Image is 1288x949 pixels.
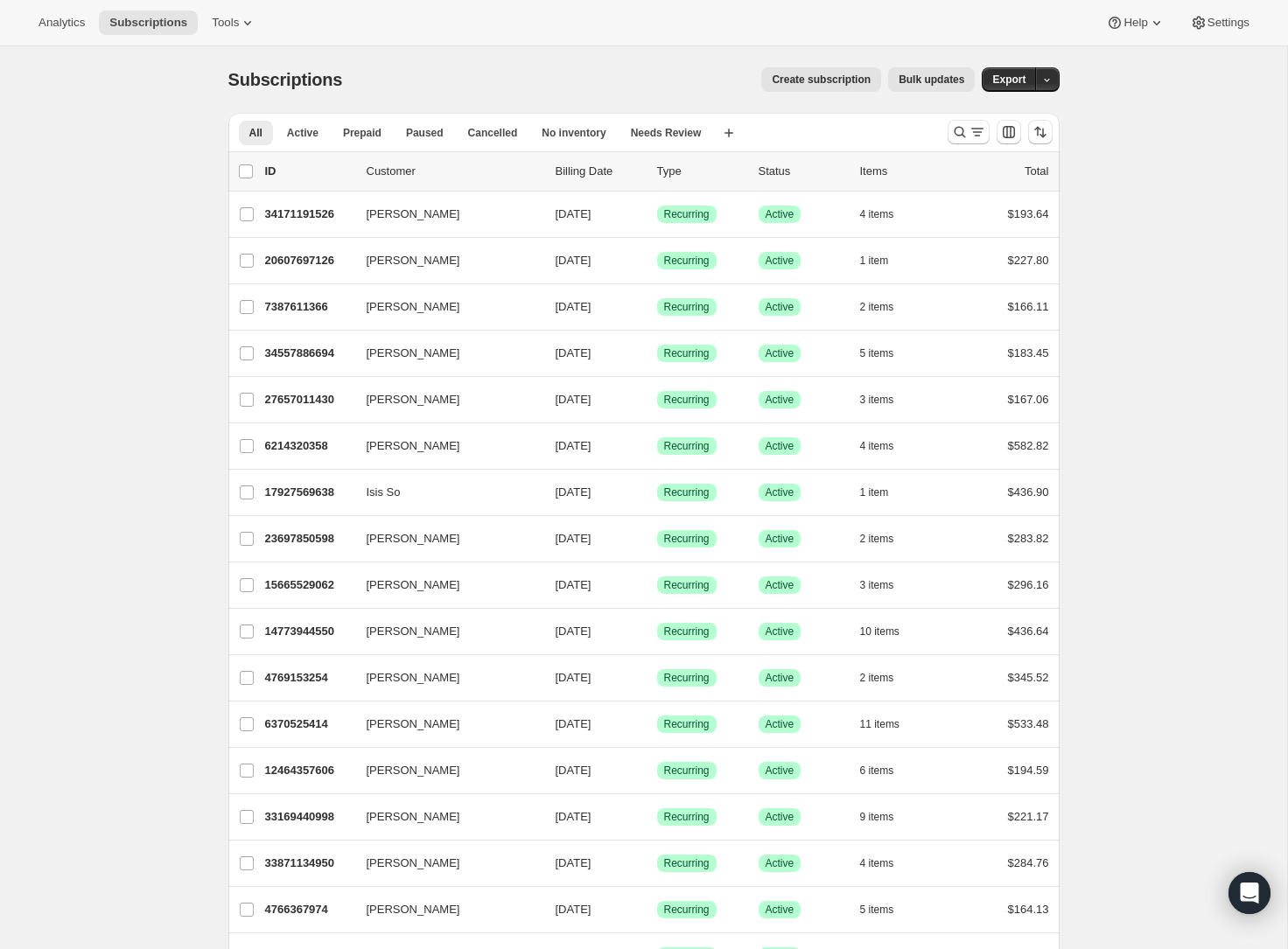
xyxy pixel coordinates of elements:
[367,391,460,408] span: [PERSON_NAME]
[265,762,353,779] p: 12464357606
[860,300,894,314] span: 2 items
[367,484,401,501] span: Isis So
[715,121,743,145] button: Create new view
[356,757,531,785] button: [PERSON_NAME]
[1008,532,1049,545] span: $283.82
[265,341,1049,366] div: 34557886694[PERSON_NAME][DATE]SuccessRecurringSuccessActive5 items$183.45
[356,432,531,460] button: [PERSON_NAME]
[860,434,913,458] button: 4 items
[664,671,710,685] span: Recurring
[265,252,353,269] p: 20607697126
[1207,16,1249,30] span: Settings
[1179,10,1260,35] button: Settings
[367,808,460,826] span: [PERSON_NAME]
[556,300,591,313] span: [DATE]
[664,254,710,268] span: Recurring
[201,10,267,35] button: Tools
[1008,254,1049,267] span: $227.80
[860,851,913,876] button: 4 items
[860,897,913,922] button: 5 items
[631,126,702,140] span: Needs Review
[356,247,531,275] button: [PERSON_NAME]
[766,300,794,314] span: Active
[356,571,531,599] button: [PERSON_NAME]
[772,73,871,87] span: Create subscription
[38,16,85,30] span: Analytics
[109,16,187,30] span: Subscriptions
[1028,120,1053,144] button: Sort the results
[860,207,894,221] span: 4 items
[860,532,894,546] span: 2 items
[265,805,1049,829] div: 33169440998[PERSON_NAME][DATE]SuccessRecurringSuccessActive9 items$221.17
[265,298,353,316] p: 7387611366
[899,73,964,87] span: Bulk updates
[664,625,710,638] span: Recurring
[657,163,745,180] div: Type
[356,386,531,414] button: [PERSON_NAME]
[948,120,990,144] button: Search and filter results
[860,387,913,412] button: 3 items
[265,391,353,408] p: 27657011430
[356,664,531,692] button: [PERSON_NAME]
[766,764,794,778] span: Active
[367,206,460,223] span: [PERSON_NAME]
[367,437,460,455] span: [PERSON_NAME]
[556,810,591,823] span: [DATE]
[367,576,460,594] span: [PERSON_NAME]
[860,666,913,690] button: 2 items
[1008,300,1049,313] span: $166.11
[664,764,710,778] span: Recurring
[1228,872,1270,914] div: Open Intercom Messenger
[860,625,899,638] span: 10 items
[766,578,794,592] span: Active
[556,207,591,220] span: [DATE]
[265,484,353,501] p: 17927569638
[759,163,846,180] p: Status
[1123,16,1147,30] span: Help
[367,530,460,548] span: [PERSON_NAME]
[556,764,591,777] span: [DATE]
[860,712,919,736] button: 11 items
[1008,671,1049,684] span: $345.52
[1008,903,1049,916] span: $164.13
[265,163,1049,180] div: IDCustomerBilling DateTypeStatusItemsTotal
[860,202,913,227] button: 4 items
[542,126,605,140] span: No inventory
[556,346,591,359] span: [DATE]
[766,856,794,870] span: Active
[1008,810,1049,823] span: $221.17
[356,618,531,645] button: [PERSON_NAME]
[1008,393,1049,406] span: $167.06
[860,341,913,366] button: 5 items
[664,532,710,546] span: Recurring
[265,295,1049,319] div: 7387611366[PERSON_NAME][DATE]SuccessRecurringSuccessActive2 items$166.11
[860,856,894,870] span: 4 items
[99,10,198,35] button: Subscriptions
[860,393,894,407] span: 3 items
[356,339,531,367] button: [PERSON_NAME]
[28,10,95,35] button: Analytics
[860,485,889,499] span: 1 item
[860,764,894,778] span: 6 items
[664,810,710,824] span: Recurring
[860,810,894,824] span: 9 items
[1008,439,1049,452] span: $582.82
[367,345,460,362] span: [PERSON_NAME]
[265,758,1049,783] div: 12464357606[PERSON_NAME][DATE]SuccessRecurringSuccessActive6 items$194.59
[766,671,794,685] span: Active
[265,623,353,640] p: 14773944550
[766,485,794,499] span: Active
[356,293,531,321] button: [PERSON_NAME]
[265,666,1049,690] div: 4769153254[PERSON_NAME][DATE]SuccessRecurringSuccessActive2 items$345.52
[343,126,381,140] span: Prepaid
[766,717,794,731] span: Active
[265,901,353,918] p: 4766367974
[367,855,460,872] span: [PERSON_NAME]
[766,207,794,221] span: Active
[556,578,591,591] span: [DATE]
[556,393,591,406] span: [DATE]
[860,573,913,597] button: 3 items
[860,163,948,180] div: Items
[766,346,794,360] span: Active
[556,903,591,916] span: [DATE]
